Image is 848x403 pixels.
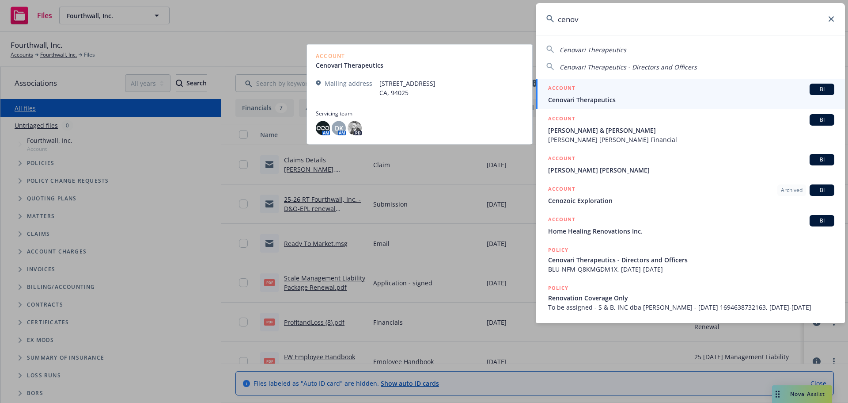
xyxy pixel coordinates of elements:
span: [PERSON_NAME] [PERSON_NAME] Financial [548,135,834,144]
span: Renovation Coverage Only [548,293,834,303]
a: ACCOUNTBICenovari Therapeutics [536,79,845,109]
span: Home Healing Renovations Inc. [548,226,834,236]
span: BI [813,156,831,164]
span: [PERSON_NAME] & [PERSON_NAME] [548,126,834,135]
span: BI [813,186,831,194]
a: ACCOUNTArchivedBICenozoic Exploration [536,180,845,210]
h5: ACCOUNT [548,184,575,195]
span: To be assigned - S & B, INC dba [PERSON_NAME] - [DATE] 1694638732163, [DATE]-[DATE] [548,303,834,312]
span: BLU-NFM-Q8KMGDM1X, [DATE]-[DATE] [548,265,834,274]
span: Cenozoic Exploration [548,196,834,205]
h5: ACCOUNT [548,114,575,125]
span: [PERSON_NAME] [PERSON_NAME] [548,165,834,175]
a: ACCOUNTBIHome Healing Renovations Inc. [536,210,845,241]
a: POLICY [536,317,845,355]
h5: ACCOUNT [548,154,575,165]
span: Archived [781,186,803,194]
span: Cenovari Therapeutics [548,95,834,104]
span: Cenovari Therapeutics - Directors and Officers [548,255,834,265]
a: ACCOUNTBI[PERSON_NAME] [PERSON_NAME] [536,149,845,180]
a: POLICYCenovari Therapeutics - Directors and OfficersBLU-NFM-Q8KMGDM1X, [DATE]-[DATE] [536,241,845,279]
a: ACCOUNTBI[PERSON_NAME] & [PERSON_NAME][PERSON_NAME] [PERSON_NAME] Financial [536,109,845,149]
h5: POLICY [548,284,568,292]
span: Cenovari Therapeutics [560,46,626,54]
span: Cenovari Therapeutics - Directors and Officers [560,63,697,71]
span: BI [813,85,831,93]
h5: POLICY [548,322,568,330]
h5: ACCOUNT [548,84,575,94]
a: POLICYRenovation Coverage OnlyTo be assigned - S & B, INC dba [PERSON_NAME] - [DATE] 169463873216... [536,279,845,317]
span: BI [813,217,831,225]
span: BI [813,116,831,124]
h5: POLICY [548,246,568,254]
h5: ACCOUNT [548,215,575,226]
input: Search... [536,3,845,35]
